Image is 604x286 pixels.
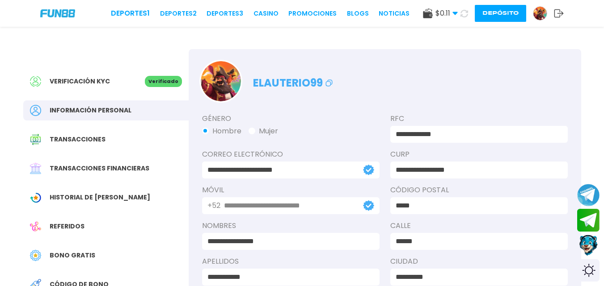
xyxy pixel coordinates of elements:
label: Ciudad [390,256,568,267]
span: Verificación KYC [50,77,110,86]
a: CASINO [253,9,279,18]
label: Calle [390,220,568,231]
label: Código Postal [390,185,568,195]
label: Móvil [202,185,380,195]
a: Transaction HistoryTransacciones [23,129,189,149]
img: Financial Transaction [30,163,41,174]
button: Mujer [249,126,278,137]
label: APELLIDOS [202,256,380,267]
a: Financial TransactionTransacciones financieras [23,158,189,178]
a: Deportes3 [207,9,243,18]
button: Contact customer service [577,234,600,257]
button: Depósito [475,5,526,22]
img: Avatar [201,61,241,101]
span: Bono Gratis [50,251,95,260]
img: Personal [30,105,41,116]
p: elauterio99 [253,70,334,91]
a: Verificación KYCVerificado [23,71,189,91]
a: NOTICIAS [379,9,410,18]
label: Correo electrónico [202,149,380,160]
img: Transaction History [30,134,41,145]
div: Switch theme [577,259,600,282]
span: Transacciones [50,135,106,144]
p: +52 [207,200,220,211]
a: Avatar [533,6,554,21]
a: BLOGS [347,9,369,18]
label: Género [202,113,380,124]
img: Referral [30,221,41,232]
img: Avatar [533,7,547,20]
a: ReferralReferidos [23,216,189,236]
label: NOMBRES [202,220,380,231]
a: Promociones [288,9,337,18]
a: Free BonusBono Gratis [23,245,189,265]
label: RFC [390,113,568,124]
a: Wagering TransactionHistorial de [PERSON_NAME] [23,187,189,207]
span: Transacciones financieras [50,164,149,173]
img: Company Logo [40,9,75,17]
label: CURP [390,149,568,160]
p: Verificado [145,76,182,87]
a: Deportes2 [160,9,197,18]
img: Free Bonus [30,250,41,261]
span: Información personal [50,106,131,115]
a: Deportes1 [111,8,150,19]
a: PersonalInformación personal [23,100,189,120]
button: Join telegram [577,209,600,232]
button: Join telegram channel [577,183,600,207]
span: $ 0.11 [435,8,458,19]
img: Wagering Transaction [30,192,41,203]
span: Referidos [50,222,84,231]
button: Hombre [202,126,241,137]
span: Historial de [PERSON_NAME] [50,193,150,202]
